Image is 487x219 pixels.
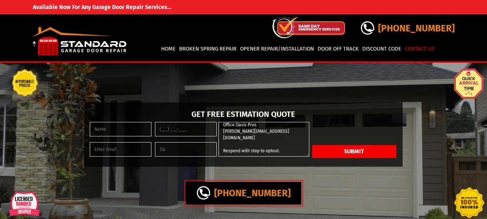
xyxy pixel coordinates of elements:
img: call.png [361,21,374,35]
img: Standard.png [33,27,130,55]
a: [PHONE_NUMBER] [186,182,301,205]
a: Discount Code [361,43,402,55]
input: Enter Email [90,142,151,157]
a: Home [160,43,177,55]
a: [PHONE_NUMBER] [361,23,455,34]
h2: Get Free Estimation Quote [88,110,399,119]
button: Submit [312,145,396,158]
input: Name [90,122,151,136]
a: Broken Spring Repair [178,43,238,55]
a: Opener Repair/Installation [239,43,315,55]
a: Door Off Track [316,43,360,55]
iframe: reCAPTCHA [312,122,397,144]
img: icon-top.png [273,16,345,38]
input: (___) ___-____ [155,122,217,136]
img: call.png [197,186,210,200]
input: Zip [155,142,217,157]
a: Contact Us [404,43,435,55]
